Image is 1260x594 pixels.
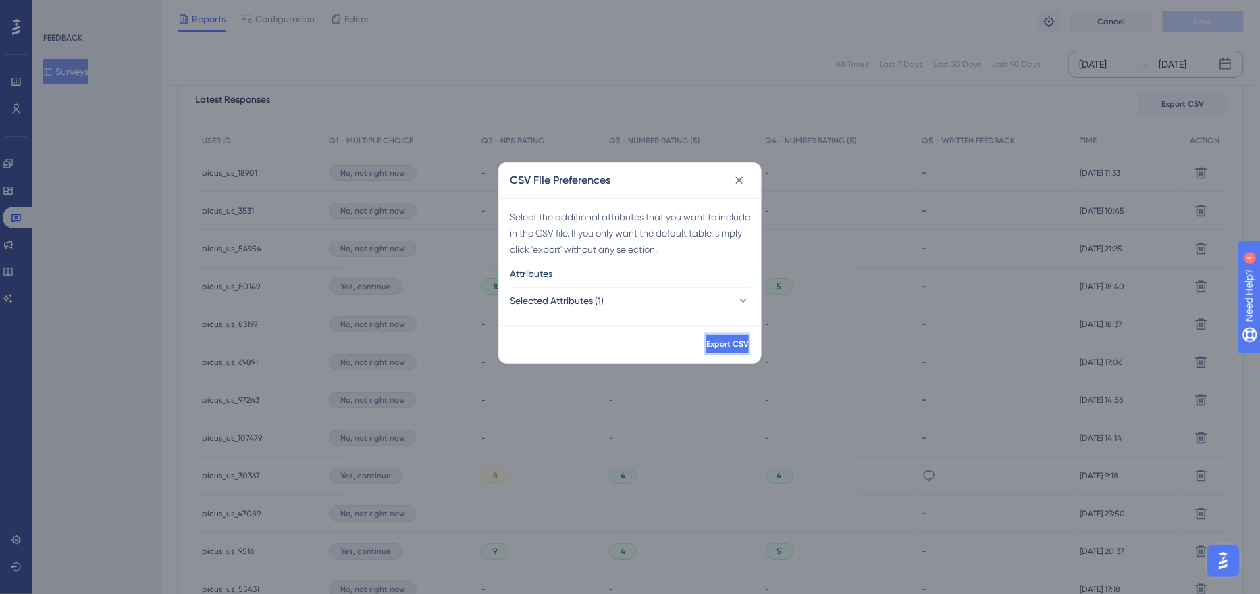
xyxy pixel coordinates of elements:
span: Need Help? [32,3,84,20]
h2: CSV File Preferences [510,172,610,189]
div: Select the additional attributes that you want to include in the CSV file. If you only want the d... [510,209,750,257]
div: 4 [94,7,98,18]
iframe: UserGuiding AI Assistant Launcher [1203,541,1244,581]
span: Attributes [510,266,552,282]
span: Export CSV [706,339,749,349]
span: Selected Attributes (1) [510,293,604,309]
